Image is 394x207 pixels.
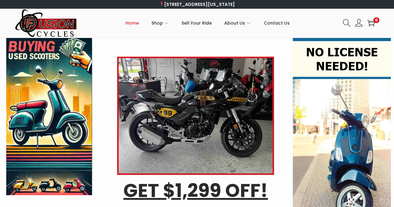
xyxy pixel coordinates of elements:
[367,19,375,27] a: 0
[159,2,164,6] img: 📍
[126,15,139,31] span: Home
[159,1,235,7] a: [STREET_ADDRESS][US_STATE]
[264,15,290,31] span: Contact Us
[77,9,338,37] nav: Primary navigation
[264,9,290,37] a: Contact Us
[182,9,212,37] a: Sell Your Ride
[224,9,251,37] a: About Us
[126,9,139,37] a: Home
[123,177,268,204] u: GET $1,299 OFF!
[151,15,163,31] span: Shop
[15,9,77,38] img: Woostify retina logo
[151,9,169,37] a: Shop
[182,15,212,31] span: Sell Your Ride
[224,15,245,31] span: About Us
